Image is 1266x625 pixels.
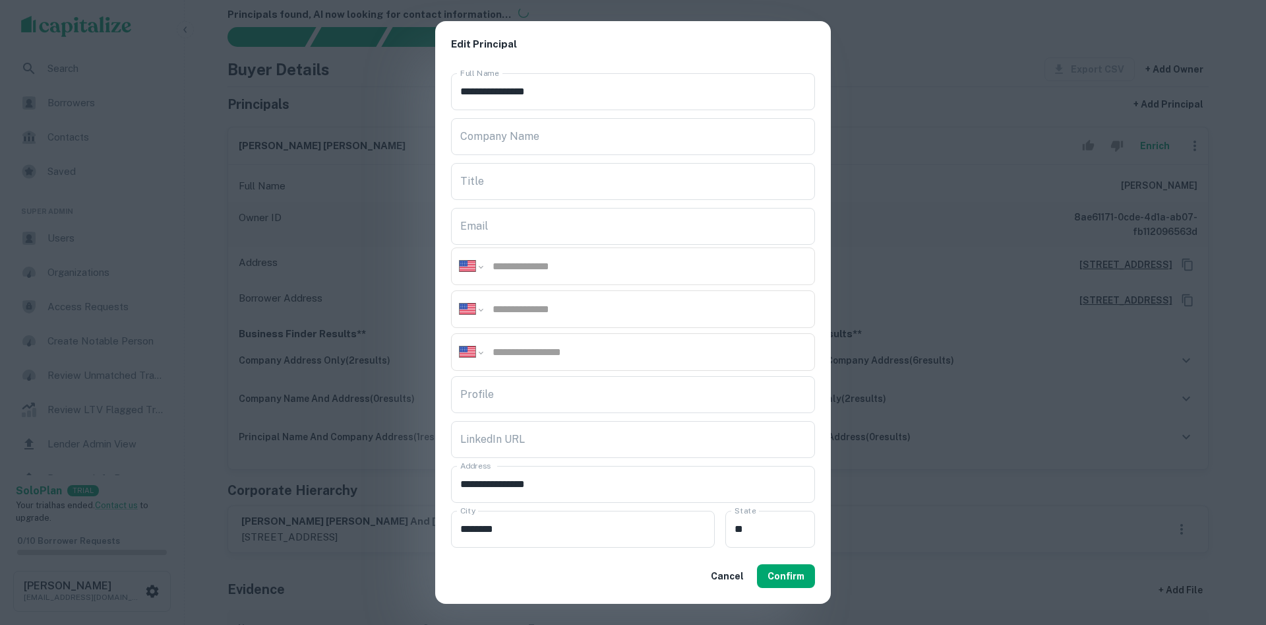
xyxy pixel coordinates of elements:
[757,564,815,588] button: Confirm
[435,21,831,68] h2: Edit Principal
[735,505,756,516] label: State
[460,460,491,471] label: Address
[460,67,499,79] label: Full Name
[706,564,749,588] button: Cancel
[1200,519,1266,583] iframe: Chat Widget
[460,505,475,516] label: City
